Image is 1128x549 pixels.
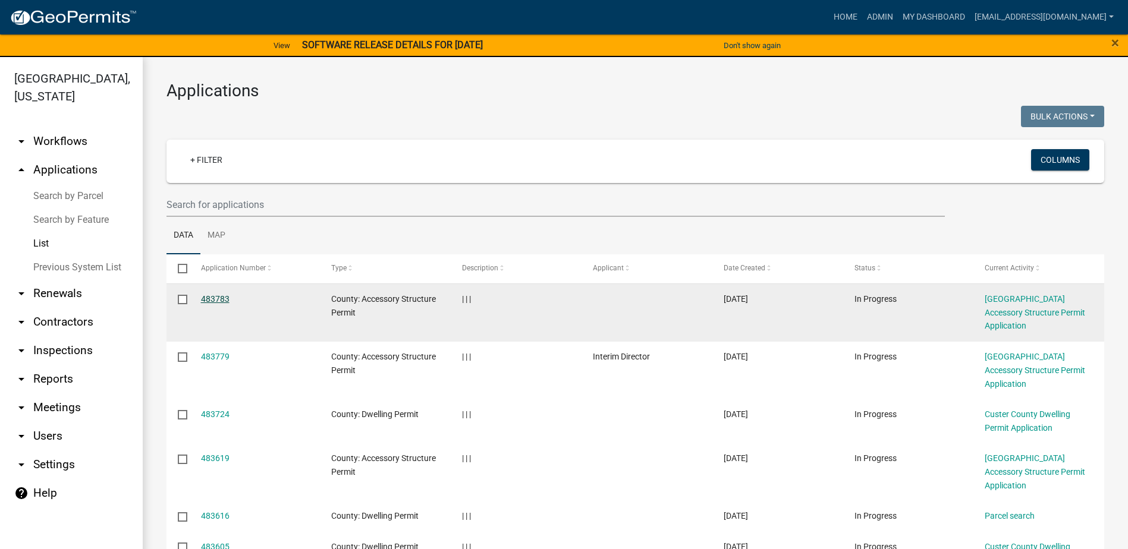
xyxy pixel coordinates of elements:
span: 09/24/2025 [724,453,748,463]
span: Description [462,264,498,272]
span: | | | [462,453,471,463]
span: County: Dwelling Permit [331,511,419,520]
i: arrow_drop_down [14,372,29,386]
datatable-header-cell: Status [843,254,973,283]
datatable-header-cell: Description [451,254,582,283]
i: arrow_drop_down [14,429,29,443]
i: help [14,486,29,500]
datatable-header-cell: Type [320,254,451,283]
i: arrow_drop_down [14,134,29,149]
span: 09/25/2025 [724,409,748,419]
span: Application Number [201,264,266,272]
a: 483724 [201,409,230,419]
i: arrow_drop_down [14,457,29,472]
span: In Progress [854,453,897,463]
span: County: Accessory Structure Permit [331,453,436,477]
span: | | | [462,352,471,361]
span: 09/25/2025 [724,352,748,361]
button: Don't show again [719,36,785,55]
span: | | | [462,294,471,304]
span: In Progress [854,511,897,520]
input: Search for applications [166,193,945,217]
datatable-header-cell: Application Number [189,254,320,283]
datatable-header-cell: Select [166,254,189,283]
a: 483783 [201,294,230,304]
a: My Dashboard [898,6,970,29]
span: | | | [462,511,471,520]
span: County: Accessory Structure Permit [331,352,436,375]
button: Close [1111,36,1119,50]
a: [GEOGRAPHIC_DATA] Accessory Structure Permit Application [985,352,1085,389]
a: [EMAIL_ADDRESS][DOMAIN_NAME] [970,6,1118,29]
i: arrow_drop_down [14,286,29,301]
i: arrow_drop_up [14,163,29,177]
a: Parcel search [985,511,1035,520]
span: In Progress [854,409,897,419]
a: Map [200,217,232,255]
h3: Applications [166,81,1104,101]
span: × [1111,34,1119,51]
button: Bulk Actions [1021,106,1104,127]
a: View [269,36,295,55]
i: arrow_drop_down [14,343,29,358]
i: arrow_drop_down [14,315,29,329]
datatable-header-cell: Date Created [712,254,843,283]
a: Custer County Dwelling Permit Application [985,409,1070,433]
span: Applicant [593,264,624,272]
span: In Progress [854,294,897,304]
span: In Progress [854,352,897,361]
span: County: Dwelling Permit [331,409,419,419]
a: Admin [862,6,898,29]
span: County: Accessory Structure Permit [331,294,436,317]
span: Status [854,264,875,272]
button: Columns [1031,149,1089,171]
a: + Filter [181,149,232,171]
i: arrow_drop_down [14,400,29,415]
datatable-header-cell: Applicant [582,254,712,283]
span: Type [331,264,347,272]
span: Current Activity [985,264,1034,272]
a: 483616 [201,511,230,520]
span: Interim Director [593,352,650,361]
strong: SOFTWARE RELEASE DETAILS FOR [DATE] [302,39,483,51]
a: 483619 [201,453,230,463]
span: | | | [462,409,471,419]
span: Date Created [724,264,765,272]
datatable-header-cell: Current Activity [973,254,1104,283]
a: 483779 [201,352,230,361]
a: Data [166,217,200,255]
a: [GEOGRAPHIC_DATA] Accessory Structure Permit Application [985,294,1085,331]
span: 09/24/2025 [724,511,748,520]
a: [GEOGRAPHIC_DATA] Accessory Structure Permit Application [985,453,1085,490]
span: 09/25/2025 [724,294,748,304]
a: Home [829,6,862,29]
